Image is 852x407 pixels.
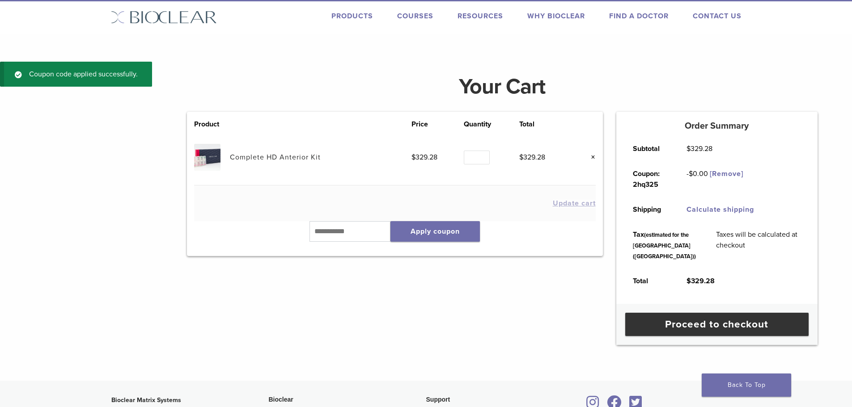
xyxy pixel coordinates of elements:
[687,277,691,285] span: $
[180,76,824,97] h1: Your Cart
[687,205,754,214] a: Calculate shipping
[623,136,677,161] th: Subtotal
[693,12,742,21] a: Contact Us
[553,200,596,207] button: Update cart
[677,161,754,197] td: -
[194,119,230,130] th: Product
[584,151,596,163] a: Remove this item
[623,222,706,269] th: Tax
[390,221,480,242] button: Apply coupon
[519,153,523,162] span: $
[397,12,433,21] a: Courses
[111,396,181,404] strong: Bioclear Matrix Systems
[625,313,809,336] a: Proceed to checkout
[633,231,696,260] small: (estimated for the [GEOGRAPHIC_DATA] ([GEOGRAPHIC_DATA]))
[411,119,464,130] th: Price
[111,11,217,24] img: Bioclear
[411,153,415,162] span: $
[230,153,321,162] a: Complete HD Anterior Kit
[689,169,693,178] span: $
[527,12,585,21] a: Why Bioclear
[616,121,818,131] h5: Order Summary
[706,222,811,269] td: Taxes will be calculated at checkout
[687,277,715,285] bdi: 329.28
[687,144,691,153] span: $
[710,169,743,178] a: Remove 2hq325 coupon
[426,396,450,403] span: Support
[702,373,791,397] a: Back To Top
[269,396,293,403] span: Bioclear
[609,12,669,21] a: Find A Doctor
[519,119,572,130] th: Total
[464,119,519,130] th: Quantity
[519,153,545,162] bdi: 329.28
[689,169,708,178] span: 0.00
[623,197,677,222] th: Shipping
[687,144,712,153] bdi: 329.28
[623,269,677,294] th: Total
[623,161,677,197] th: Coupon: 2hq325
[458,12,503,21] a: Resources
[411,153,437,162] bdi: 329.28
[194,144,220,170] img: Complete HD Anterior Kit
[331,12,373,21] a: Products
